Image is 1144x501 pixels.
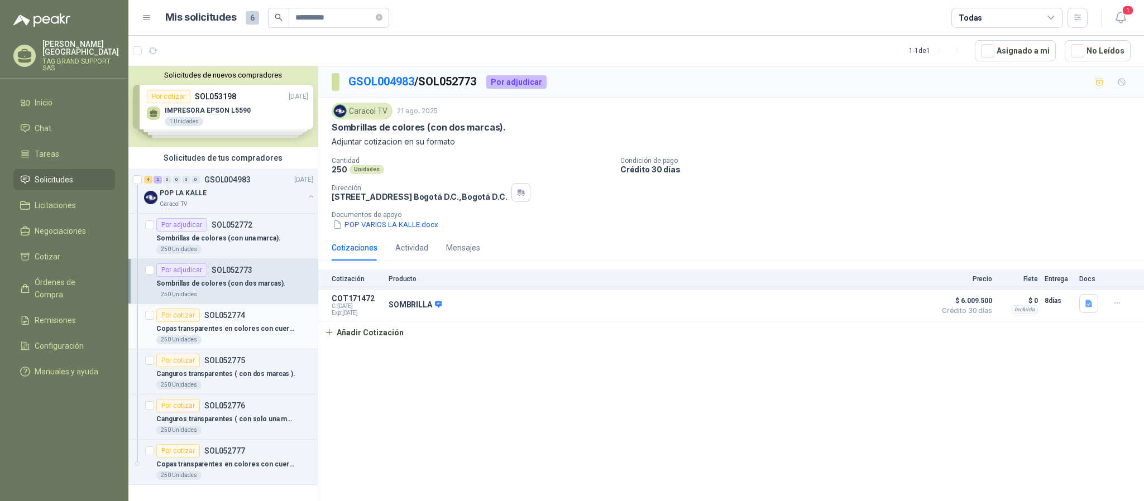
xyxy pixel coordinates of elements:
div: Caracol TV [332,103,392,119]
span: Tareas [35,148,59,160]
button: Solicitudes de nuevos compradores [133,71,313,79]
a: 4 2 0 0 0 0 GSOL004983[DATE] Company LogoPOP LA KALLECaracol TV [144,173,315,209]
div: Por cotizar [156,444,200,457]
span: Configuración [35,340,84,352]
p: Sombrillas de colores (con dos marcas). [156,278,285,289]
a: Por adjudicarSOL052773Sombrillas de colores (con dos marcas).250 Unidades [128,259,318,304]
h1: Mis solicitudes [165,9,237,26]
p: [PERSON_NAME] [GEOGRAPHIC_DATA] [42,40,119,56]
div: Por adjudicar [156,263,207,277]
span: Exp: [DATE] [332,310,382,316]
p: GSOL004983 [204,176,251,184]
a: Licitaciones [13,195,115,216]
button: POP VARIOS LA KALLE.docx [332,219,439,230]
div: 0 [182,176,190,184]
img: Company Logo [144,191,157,204]
span: C: [DATE] [332,303,382,310]
div: 250 Unidades [156,245,202,254]
a: Por cotizarSOL052775Canguros transparentes ( con dos marcas ).250 Unidades [128,349,318,394]
div: 0 [173,176,181,184]
p: $ 0 [999,294,1038,307]
p: Docs [1079,275,1102,283]
a: Chat [13,118,115,139]
p: Canguros transparentes ( con dos marcas ). [156,369,295,379]
span: close-circle [376,12,382,23]
div: Solicitudes de nuevos compradoresPor cotizarSOL053198[DATE] IMPRESORA EPSON L55901 UnidadesPor co... [128,66,318,147]
p: Precio [936,275,992,283]
button: Añadir Cotización [318,321,410,344]
p: Condición de pago [620,157,1140,165]
a: Por adjudicarSOL052772Sombrillas de colores (con una marca).250 Unidades [128,214,318,259]
span: Remisiones [35,314,76,326]
p: Copas transparentes en colores con cuerda (con una marca). [156,459,295,470]
span: Licitaciones [35,199,76,211]
span: search [275,13,283,21]
div: 250 Unidades [156,426,202,435]
p: Sombrillas de colores (con una marca). [156,233,280,244]
p: TAG BRAND SUPPORT SAS [42,58,119,71]
p: Entrega [1045,275,1073,283]
p: Cotización [332,275,382,283]
p: Adjuntar cotizacion en su formato [332,136,1131,148]
div: Por cotizar [156,354,200,367]
p: Dirección [332,184,507,192]
a: Por cotizarSOL052774Copas transparentes en colores con cuerda (con dos marcas).250 Unidades [128,304,318,349]
p: 8 días [1045,294,1073,307]
span: Órdenes de Compra [35,276,104,301]
a: Inicio [13,92,115,113]
p: SOL052774 [204,311,245,319]
p: Sombrillas de colores (con dos marcas). [332,122,506,133]
span: close-circle [376,14,382,21]
p: Documentos de apoyo [332,211,1140,219]
div: Por cotizar [156,309,200,322]
div: Por adjudicar [486,75,547,89]
img: Logo peakr [13,13,70,27]
p: Crédito 30 días [620,165,1140,174]
a: Por cotizarSOL052777Copas transparentes en colores con cuerda (con una marca).250 Unidades [128,440,318,485]
div: 250 Unidades [156,290,202,299]
p: SOL052776 [204,402,245,410]
span: $ 6.009.500 [936,294,992,307]
div: Por adjudicar [156,218,207,232]
p: Producto [389,275,930,283]
p: Canguros transparentes ( con solo una marca). [156,414,295,425]
div: Solicitudes de tus compradores [128,147,318,168]
span: Solicitudes [35,174,73,186]
button: No Leídos [1065,40,1131,61]
div: 250 Unidades [156,380,202,389]
div: Actividad [395,242,428,254]
p: SOL052777 [204,447,245,455]
div: 0 [163,176,171,184]
p: SOL052773 [212,266,252,274]
span: Crédito 30 días [936,307,992,314]
a: Configuración [13,335,115,357]
div: Mensajes [446,242,480,254]
span: Cotizar [35,250,60,263]
div: 250 Unidades [156,335,202,344]
a: Tareas [13,143,115,165]
div: Todas [959,12,982,24]
span: 1 [1122,5,1134,16]
span: Manuales y ayuda [35,365,98,378]
div: 4 [144,176,152,184]
span: Inicio [35,97,52,109]
a: Remisiones [13,310,115,331]
a: Por cotizarSOL052776Canguros transparentes ( con solo una marca).250 Unidades [128,394,318,440]
a: Manuales y ayuda [13,361,115,382]
button: Asignado a mi [975,40,1056,61]
span: 6 [246,11,259,25]
p: [STREET_ADDRESS] Bogotá D.C. , Bogotá D.C. [332,192,507,201]
div: 1 - 1 de 1 [909,42,966,60]
span: Negociaciones [35,225,86,237]
a: Órdenes de Compra [13,272,115,305]
p: Copas transparentes en colores con cuerda (con dos marcas). [156,324,295,334]
p: 250 [332,165,347,174]
div: Unidades [350,165,384,174]
p: Cantidad [332,157,611,165]
p: Flete [999,275,1038,283]
p: 21 ago, 2025 [397,106,438,117]
p: / SOL052773 [348,73,477,90]
a: Solicitudes [13,169,115,190]
p: SOMBRILLA [389,300,442,310]
span: Chat [35,122,51,134]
